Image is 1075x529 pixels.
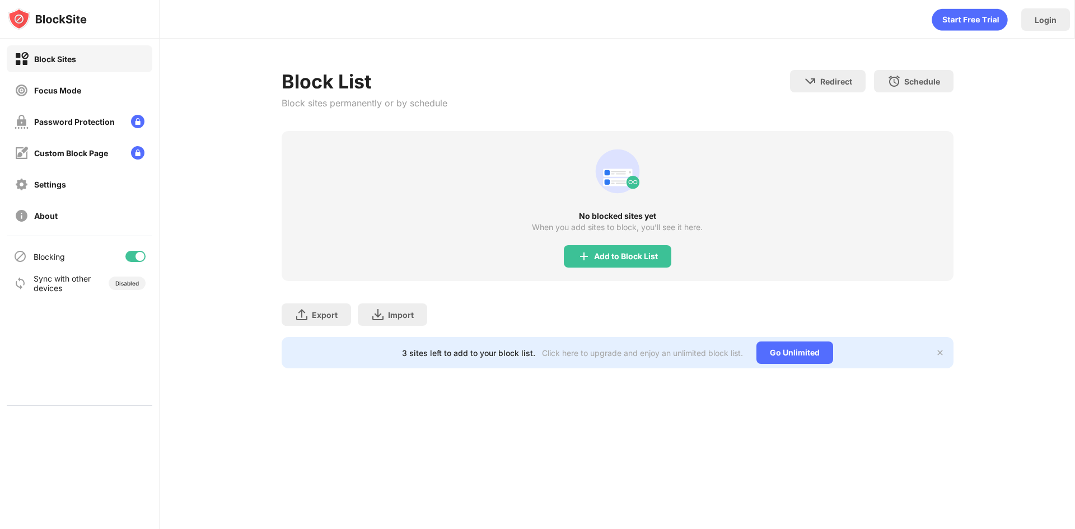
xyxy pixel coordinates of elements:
img: about-off.svg [15,209,29,223]
img: customize-block-page-off.svg [15,146,29,160]
div: When you add sites to block, you’ll see it here. [532,223,703,232]
div: Settings [34,180,66,189]
img: lock-menu.svg [131,146,144,160]
div: Blocking [34,252,65,261]
div: Block Sites [34,54,76,64]
div: animation [932,8,1008,31]
div: Custom Block Page [34,148,108,158]
img: focus-off.svg [15,83,29,97]
div: 3 sites left to add to your block list. [402,348,535,358]
div: Import [388,310,414,320]
img: x-button.svg [936,348,945,357]
div: Add to Block List [594,252,658,261]
div: Disabled [115,280,139,287]
img: block-on.svg [15,52,29,66]
img: lock-menu.svg [131,115,144,128]
img: sync-icon.svg [13,277,27,290]
div: Click here to upgrade and enjoy an unlimited block list. [542,348,743,358]
img: logo-blocksite.svg [8,8,87,30]
div: Schedule [904,77,940,86]
img: password-protection-off.svg [15,115,29,129]
div: Block sites permanently or by schedule [282,97,447,109]
div: Block List [282,70,447,93]
div: Login [1035,15,1057,25]
div: Redirect [820,77,852,86]
div: Focus Mode [34,86,81,95]
img: settings-off.svg [15,177,29,191]
div: Sync with other devices [34,274,91,293]
div: No blocked sites yet [282,212,954,221]
img: blocking-icon.svg [13,250,27,263]
div: Go Unlimited [756,341,833,364]
div: animation [591,144,644,198]
div: Password Protection [34,117,115,127]
div: About [34,211,58,221]
div: Export [312,310,338,320]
